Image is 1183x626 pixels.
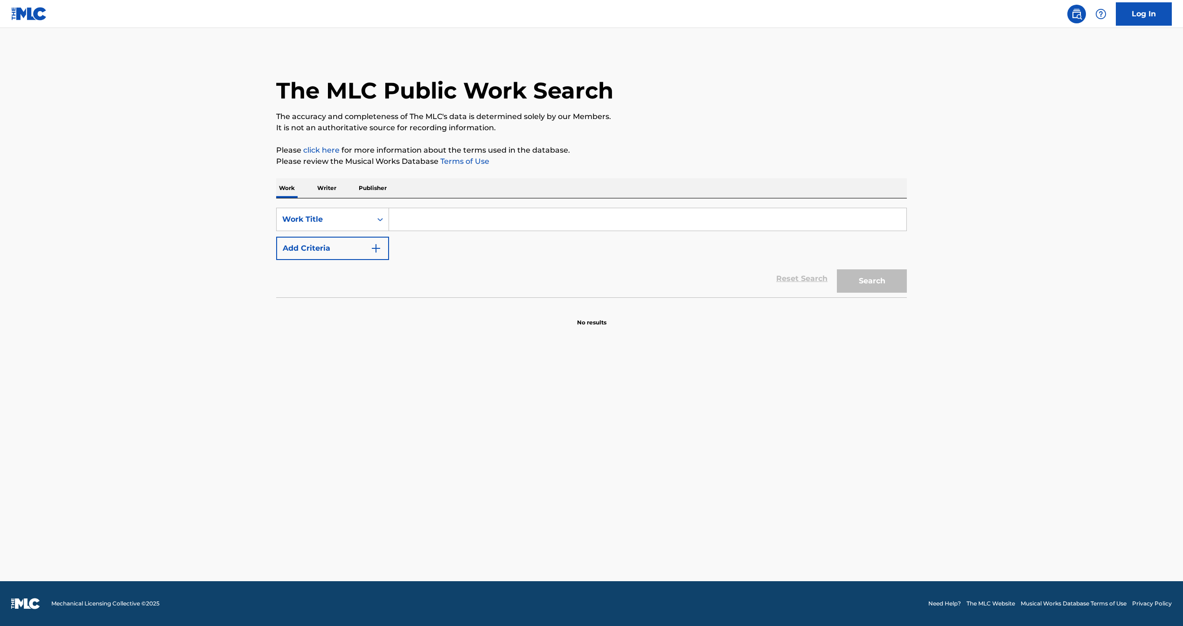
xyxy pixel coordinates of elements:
[276,156,907,167] p: Please review the Musical Works Database
[1067,5,1086,23] a: Public Search
[1021,599,1127,608] a: Musical Works Database Terms of Use
[276,122,907,134] p: It is not an authoritative source for recording information.
[276,145,907,156] p: Please for more information about the terms used in the database.
[1092,5,1110,23] div: Help
[1132,599,1172,608] a: Privacy Policy
[438,157,489,166] a: Terms of Use
[11,7,47,21] img: MLC Logo
[356,178,390,198] p: Publisher
[276,237,389,260] button: Add Criteria
[314,178,339,198] p: Writer
[967,599,1015,608] a: The MLC Website
[928,599,961,608] a: Need Help?
[276,77,613,105] h1: The MLC Public Work Search
[11,598,40,609] img: logo
[276,178,298,198] p: Work
[370,243,382,254] img: 9d2ae6d4665cec9f34b9.svg
[577,307,606,327] p: No results
[276,111,907,122] p: The accuracy and completeness of The MLC's data is determined solely by our Members.
[276,208,907,297] form: Search Form
[303,146,340,155] a: click here
[1116,2,1172,26] a: Log In
[51,599,160,608] span: Mechanical Licensing Collective © 2025
[1071,8,1082,20] img: search
[282,214,366,225] div: Work Title
[1136,581,1183,626] iframe: Chat Widget
[1095,8,1106,20] img: help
